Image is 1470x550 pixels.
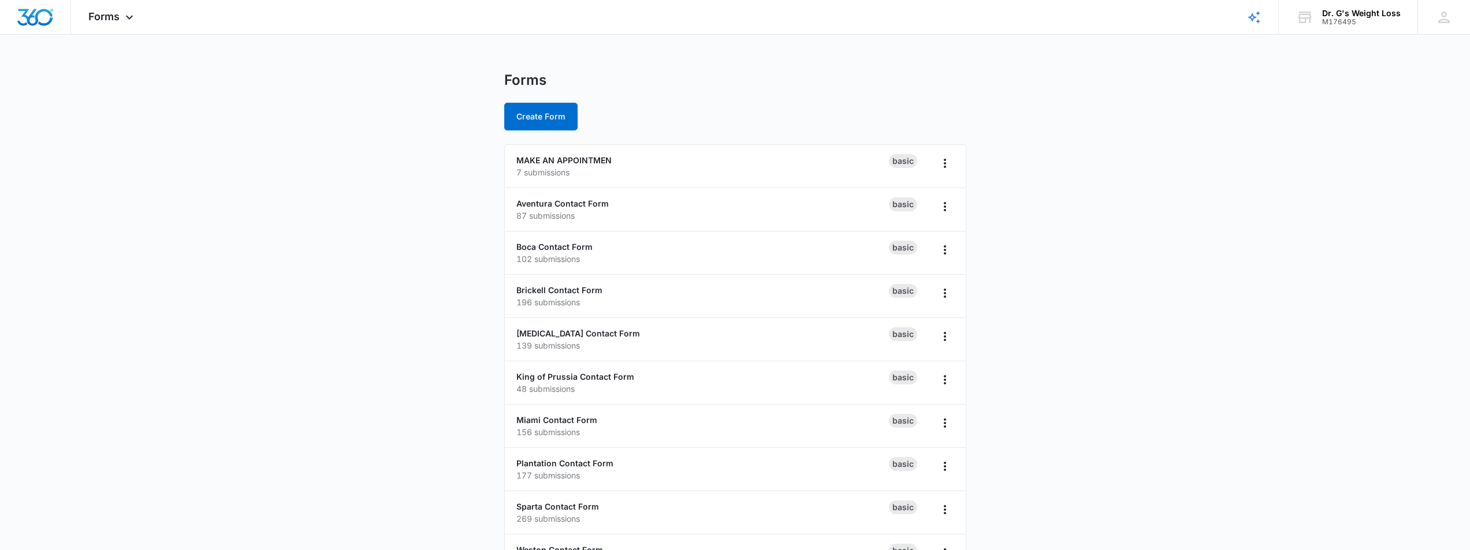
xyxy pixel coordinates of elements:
p: 102 submissions [516,253,889,265]
a: [MEDICAL_DATA] Contact Form [516,328,640,338]
div: Basic [889,457,917,471]
span: Forms [88,10,120,23]
div: Basic [889,241,917,255]
div: Basic [889,371,917,384]
button: Overflow Menu [936,241,954,259]
a: Boca Contact Form [516,242,593,252]
button: Overflow Menu [936,284,954,302]
a: Miami Contact Form [516,415,597,425]
p: 139 submissions [516,339,889,351]
div: account id [1322,18,1401,26]
h1: Forms [504,72,546,89]
div: Basic [889,414,917,428]
div: account name [1322,9,1401,18]
button: Overflow Menu [936,500,954,519]
div: Basic [889,500,917,514]
button: Overflow Menu [936,414,954,432]
div: Basic [889,197,917,211]
div: Basic [889,327,917,341]
button: Overflow Menu [936,154,954,173]
button: Overflow Menu [936,371,954,389]
a: Plantation Contact Form [516,458,613,468]
div: Basic [889,154,917,168]
a: King of Prussia Contact Form [516,372,634,381]
a: MAKE AN APPOINTMEN [516,155,612,165]
p: 48 submissions [516,383,889,395]
a: Sparta Contact Form [516,502,599,511]
button: Overflow Menu [936,197,954,216]
a: Aventura Contact Form [516,199,609,208]
p: 87 submissions [516,209,889,222]
button: Create Form [504,103,578,130]
p: 156 submissions [516,426,889,438]
p: 196 submissions [516,296,889,308]
a: Brickell Contact Form [516,285,602,295]
button: Overflow Menu [936,457,954,476]
p: 177 submissions [516,469,889,481]
div: Basic [889,284,917,298]
p: 7 submissions [516,166,889,178]
p: 269 submissions [516,512,889,525]
button: Overflow Menu [936,327,954,346]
